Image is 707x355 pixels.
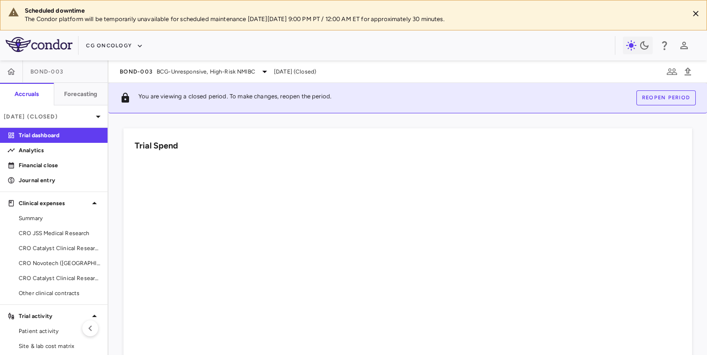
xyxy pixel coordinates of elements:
[19,146,100,155] p: Analytics
[636,90,696,105] button: Reopen period
[19,199,89,207] p: Clinical expenses
[14,90,39,98] h6: Accruals
[19,259,100,267] span: CRO Novotech ([GEOGRAPHIC_DATA]) Pty Ltd
[19,131,100,140] p: Trial dashboard
[86,38,143,53] button: CG Oncology
[19,289,100,297] span: Other clinical contracts
[30,68,64,75] span: BOND-003
[19,327,100,335] span: Patient activity
[19,161,100,170] p: Financial close
[19,274,100,282] span: CRO Catalyst Clinical Research - Cohort P
[19,342,100,350] span: Site & lab cost matrix
[135,140,178,152] h6: Trial Spend
[19,229,100,237] span: CRO JSS Medical Research
[138,92,332,104] p: You are viewing a closed period. To make changes, reopen the period.
[120,68,153,75] span: BOND-003
[157,67,255,76] span: BCG-Unresponsive, High-Risk NMIBC
[19,176,100,185] p: Journal entry
[19,312,89,320] p: Trial activity
[19,214,100,222] span: Summary
[19,244,100,252] span: CRO Catalyst Clinical Research
[64,90,98,98] h6: Forecasting
[274,67,316,76] span: [DATE] (Closed)
[689,7,703,21] button: Close
[4,112,93,121] p: [DATE] (Closed)
[25,15,681,23] p: The Condor platform will be temporarily unavailable for scheduled maintenance [DATE][DATE] 9:00 P...
[6,37,72,52] img: logo-full-SnFGN8VE.png
[25,7,681,15] div: Scheduled downtime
